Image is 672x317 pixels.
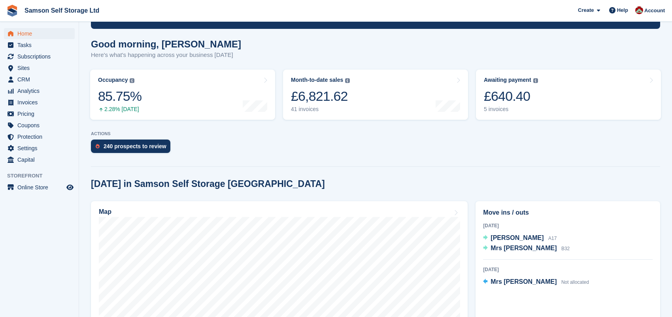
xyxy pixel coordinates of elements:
[4,85,75,96] a: menu
[476,70,661,120] a: Awaiting payment £640.40 5 invoices
[291,77,343,83] div: Month-to-date sales
[91,131,660,136] p: ACTIONS
[99,208,111,215] h2: Map
[17,120,65,131] span: Coupons
[91,179,325,189] h2: [DATE] in Samson Self Storage [GEOGRAPHIC_DATA]
[617,6,628,14] span: Help
[98,88,142,104] div: 85.75%
[4,131,75,142] a: menu
[561,246,570,251] span: B32
[483,233,557,243] a: [PERSON_NAME] A17
[91,39,241,49] h1: Good morning, [PERSON_NAME]
[644,7,665,15] span: Account
[533,78,538,83] img: icon-info-grey-7440780725fd019a000dd9b08b2336e03edf1995a4989e88bcd33f0948082b44.svg
[4,154,75,165] a: menu
[483,277,589,287] a: Mrs [PERSON_NAME] Not allocated
[4,62,75,74] a: menu
[291,88,350,104] div: £6,821.62
[4,143,75,154] a: menu
[4,51,75,62] a: menu
[484,88,538,104] div: £640.40
[17,28,65,39] span: Home
[635,6,643,14] img: Ian
[483,243,570,254] a: Mrs [PERSON_NAME] B32
[578,6,594,14] span: Create
[91,140,174,157] a: 240 prospects to review
[98,106,142,113] div: 2.28% [DATE]
[17,51,65,62] span: Subscriptions
[17,74,65,85] span: CRM
[17,154,65,165] span: Capital
[483,266,653,273] div: [DATE]
[483,208,653,217] h2: Move ins / outs
[17,40,65,51] span: Tasks
[7,172,79,180] span: Storefront
[491,278,557,285] span: Mrs [PERSON_NAME]
[17,62,65,74] span: Sites
[4,40,75,51] a: menu
[484,77,531,83] div: Awaiting payment
[91,51,241,60] p: Here's what's happening across your business [DATE]
[17,85,65,96] span: Analytics
[96,144,100,149] img: prospect-51fa495bee0391a8d652442698ab0144808aea92771e9ea1ae160a38d050c398.svg
[4,120,75,131] a: menu
[4,74,75,85] a: menu
[4,108,75,119] a: menu
[104,143,166,149] div: 240 prospects to review
[90,70,275,120] a: Occupancy 85.75% 2.28% [DATE]
[283,70,468,120] a: Month-to-date sales £6,821.62 41 invoices
[17,108,65,119] span: Pricing
[130,78,134,83] img: icon-info-grey-7440780725fd019a000dd9b08b2336e03edf1995a4989e88bcd33f0948082b44.svg
[4,28,75,39] a: menu
[17,131,65,142] span: Protection
[484,106,538,113] div: 5 invoices
[17,182,65,193] span: Online Store
[4,97,75,108] a: menu
[561,279,589,285] span: Not allocated
[483,222,653,229] div: [DATE]
[6,5,18,17] img: stora-icon-8386f47178a22dfd0bd8f6a31ec36ba5ce8667c1dd55bd0f319d3a0aa187defe.svg
[548,236,557,241] span: A17
[4,182,75,193] a: menu
[491,245,557,251] span: Mrs [PERSON_NAME]
[21,4,102,17] a: Samson Self Storage Ltd
[291,106,350,113] div: 41 invoices
[65,183,75,192] a: Preview store
[17,97,65,108] span: Invoices
[98,77,128,83] div: Occupancy
[17,143,65,154] span: Settings
[491,234,544,241] span: [PERSON_NAME]
[345,78,350,83] img: icon-info-grey-7440780725fd019a000dd9b08b2336e03edf1995a4989e88bcd33f0948082b44.svg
